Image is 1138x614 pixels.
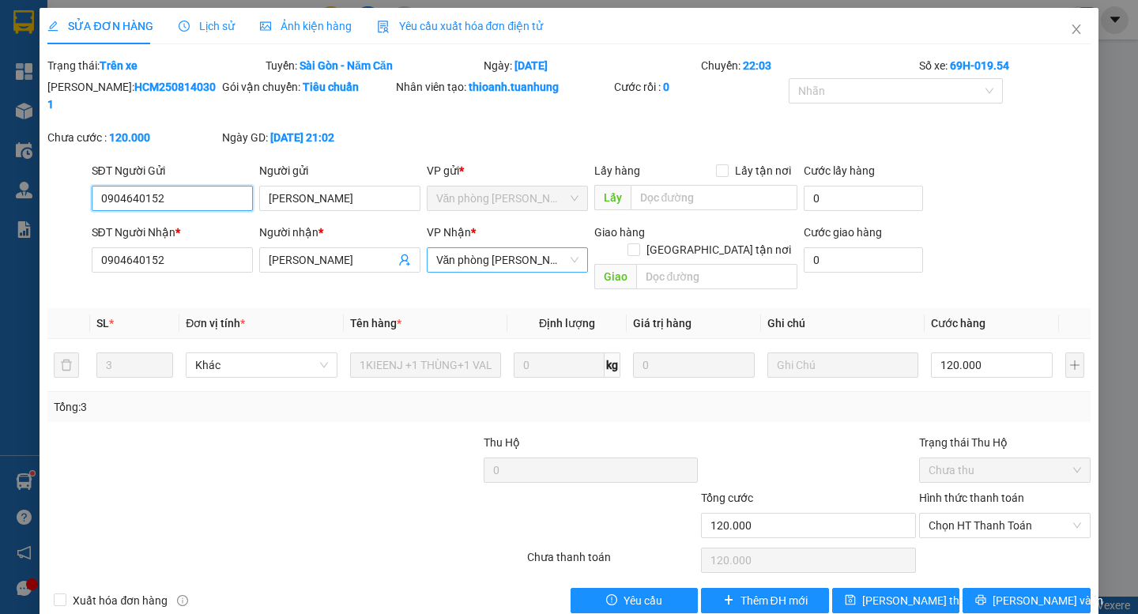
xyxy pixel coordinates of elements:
button: exclamation-circleYêu cầu [571,588,698,613]
input: Ghi Chú [767,352,918,378]
b: 22:03 [743,59,771,72]
input: Cước giao hàng [804,247,923,273]
span: Thêm ĐH mới [740,592,808,609]
div: Trạng thái: [46,57,264,74]
input: Dọc đường [631,185,797,210]
span: Giao [594,264,636,289]
span: Giá trị hàng [633,317,691,330]
input: VD: Bàn, Ghế [350,352,501,378]
b: Sài Gòn - Năm Căn [300,59,393,72]
span: close [1070,23,1083,36]
div: Cước rồi : [614,78,786,96]
label: Cước lấy hàng [804,164,875,177]
span: [GEOGRAPHIC_DATA] tận nơi [640,241,797,258]
span: Tên hàng [350,317,401,330]
span: SỬA ĐƠN HÀNG [47,20,153,32]
span: Khác [195,353,327,377]
span: Ảnh kiện hàng [260,20,352,32]
span: Lịch sử [179,20,235,32]
button: printer[PERSON_NAME] và In [963,588,1090,613]
span: save [845,594,856,607]
b: [DATE] 21:02 [270,131,334,144]
span: user-add [398,254,411,266]
button: save[PERSON_NAME] thay đổi [832,588,959,613]
span: Văn phòng Hồ Chí Minh [436,186,578,210]
span: Định lượng [539,317,595,330]
span: environment [91,38,104,51]
div: Chưa cước : [47,129,219,146]
span: Văn phòng Hồ Chí Minh [436,248,578,272]
div: [PERSON_NAME]: [47,78,219,113]
b: 120.000 [109,131,150,144]
span: phone [91,58,104,70]
span: picture [260,21,271,32]
span: kg [605,352,620,378]
span: Cước hàng [931,317,985,330]
img: icon [377,21,390,33]
span: VP Nhận [427,226,471,239]
b: 0 [663,81,669,93]
span: edit [47,21,58,32]
span: printer [975,594,986,607]
input: Dọc đường [636,264,797,289]
div: Ngày: [482,57,700,74]
li: 02839.63.63.63 [7,55,301,74]
b: Trên xe [100,59,138,72]
input: Cước lấy hàng [804,186,923,211]
button: plus [1065,352,1084,378]
span: clock-circle [179,21,190,32]
b: [PERSON_NAME] [91,10,224,30]
span: plus [723,594,734,607]
span: Chọn HT Thanh Toán [929,514,1081,537]
div: Số xe: [918,57,1092,74]
label: Hình thức thanh toán [919,492,1024,504]
span: Yêu cầu [624,592,662,609]
span: Lấy [594,185,631,210]
input: 0 [633,352,755,378]
div: Nhân viên tạo: [396,78,611,96]
span: exclamation-circle [606,594,617,607]
button: delete [54,352,79,378]
div: Tổng: 3 [54,398,440,416]
div: Chuyến: [699,57,918,74]
div: Người gửi [259,162,420,179]
div: Ngày GD: [222,129,394,146]
b: 69H-019.54 [950,59,1009,72]
div: Chưa thanh toán [526,548,700,576]
span: info-circle [177,595,188,606]
b: [DATE] [514,59,548,72]
div: Trạng thái Thu Hộ [919,434,1091,451]
button: plusThêm ĐH mới [701,588,828,613]
div: SĐT Người Nhận [92,224,253,241]
div: Gói vận chuyển: [222,78,394,96]
span: Xuất hóa đơn hàng [66,592,174,609]
label: Cước giao hàng [804,226,882,239]
b: Tiêu chuẩn [303,81,359,93]
div: Tuyến: [264,57,482,74]
b: thioanh.tuanhung [469,81,559,93]
div: VP gửi [427,162,588,179]
span: Đơn vị tính [186,317,245,330]
span: Yêu cầu xuất hóa đơn điện tử [377,20,544,32]
span: Tổng cước [701,492,753,504]
span: SL [96,317,109,330]
span: Chưa thu [929,458,1081,482]
span: [PERSON_NAME] và In [993,592,1103,609]
b: GỬI : VP Sông Đốc [7,99,190,125]
li: 85 [PERSON_NAME] [7,35,301,55]
span: Thu Hộ [484,436,520,449]
span: Lấy hàng [594,164,640,177]
div: Người nhận [259,224,420,241]
div: SĐT Người Gửi [92,162,253,179]
span: [PERSON_NAME] thay đổi [862,592,989,609]
th: Ghi chú [761,308,925,339]
span: Lấy tận nơi [729,162,797,179]
button: Close [1054,8,1098,52]
span: Giao hàng [594,226,645,239]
